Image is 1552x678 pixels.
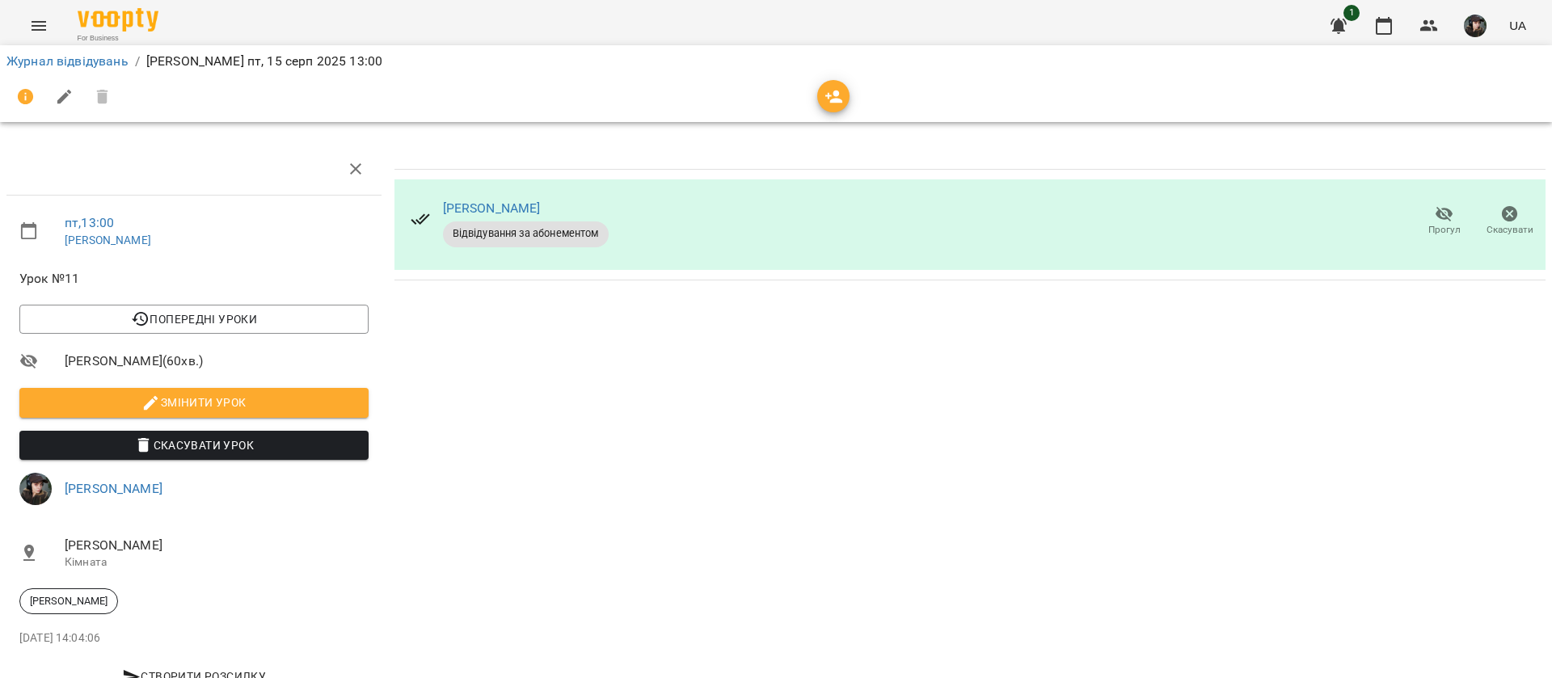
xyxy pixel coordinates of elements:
[65,234,151,246] a: [PERSON_NAME]
[32,310,356,329] span: Попередні уроки
[1487,223,1533,237] span: Скасувати
[65,536,369,555] span: [PERSON_NAME]
[1428,223,1461,237] span: Прогул
[19,431,369,460] button: Скасувати Урок
[19,588,118,614] div: [PERSON_NAME]
[20,594,117,609] span: [PERSON_NAME]
[1477,199,1542,244] button: Скасувати
[19,388,369,417] button: Змінити урок
[1343,5,1360,21] span: 1
[1411,199,1477,244] button: Прогул
[65,352,369,371] span: [PERSON_NAME] ( 60 хв. )
[32,436,356,455] span: Скасувати Урок
[1503,11,1533,40] button: UA
[65,481,162,496] a: [PERSON_NAME]
[78,33,158,44] span: For Business
[65,215,114,230] a: пт , 13:00
[19,6,58,45] button: Menu
[19,473,52,505] img: 263e74ab04eeb3646fb982e871862100.jpg
[32,393,356,412] span: Змінити урок
[65,554,369,571] p: Кімната
[135,52,140,71] li: /
[146,52,382,71] p: [PERSON_NAME] пт, 15 серп 2025 13:00
[1464,15,1487,37] img: 263e74ab04eeb3646fb982e871862100.jpg
[443,200,541,216] a: [PERSON_NAME]
[78,8,158,32] img: Voopty Logo
[19,305,369,334] button: Попередні уроки
[1509,17,1526,34] span: UA
[6,53,129,69] a: Журнал відвідувань
[19,269,369,288] span: Урок №11
[443,226,609,241] span: Відвідування за абонементом
[6,52,1546,71] nav: breadcrumb
[19,630,369,646] p: [DATE] 14:04:06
